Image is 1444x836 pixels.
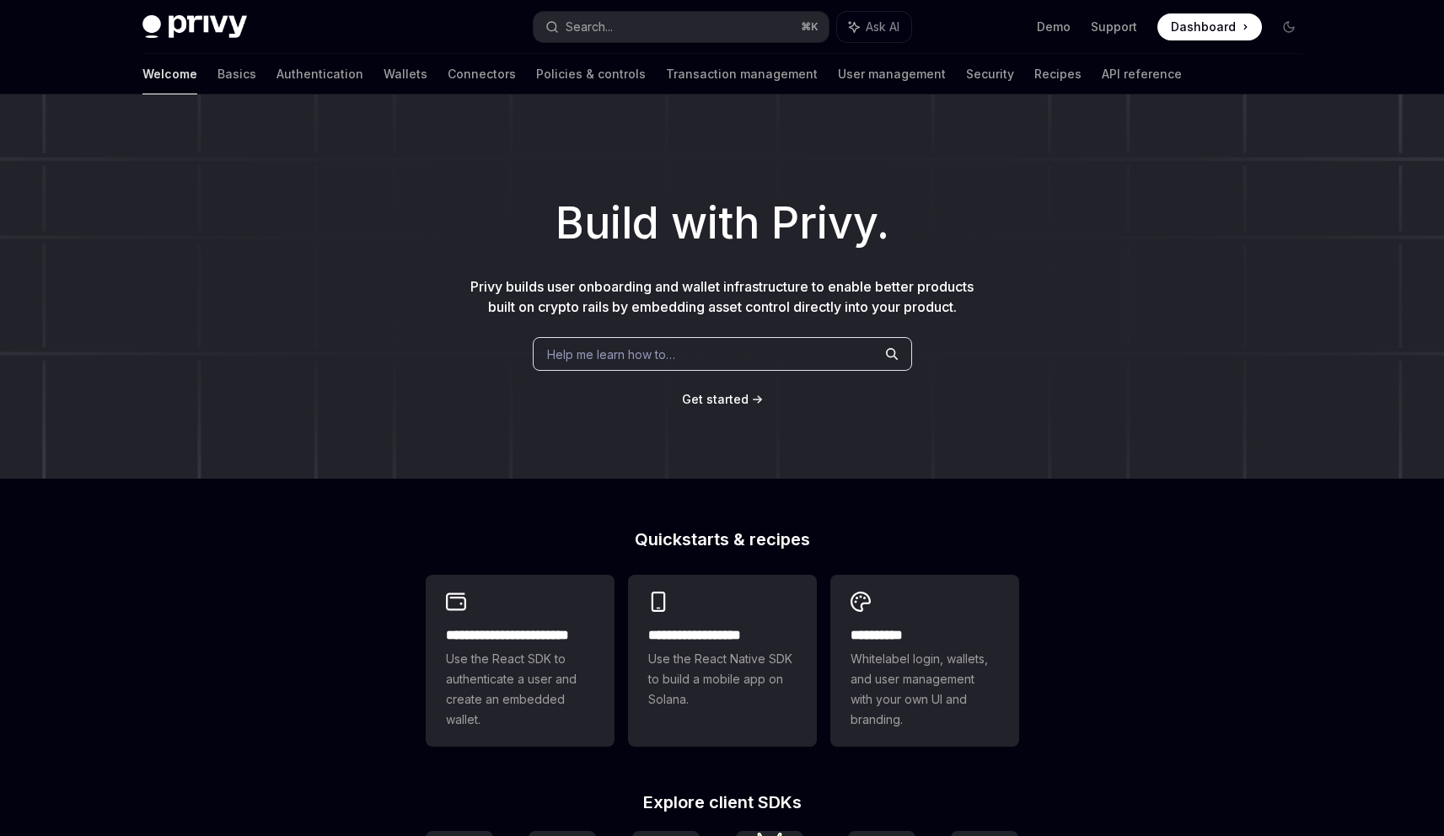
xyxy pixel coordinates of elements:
button: Toggle dark mode [1275,13,1302,40]
a: User management [838,54,946,94]
span: Use the React Native SDK to build a mobile app on Solana. [648,649,797,710]
a: **** *****Whitelabel login, wallets, and user management with your own UI and branding. [830,575,1019,747]
h1: Build with Privy. [27,190,1417,256]
a: Dashboard [1157,13,1262,40]
a: Transaction management [666,54,818,94]
a: Basics [217,54,256,94]
div: Search... [566,17,613,37]
a: Demo [1037,19,1071,35]
a: API reference [1102,54,1182,94]
a: Get started [682,391,749,408]
a: Wallets [384,54,427,94]
h2: Explore client SDKs [426,794,1019,811]
a: Connectors [448,54,516,94]
a: Welcome [142,54,197,94]
span: ⌘ K [801,20,819,34]
span: Privy builds user onboarding and wallet infrastructure to enable better products built on crypto ... [470,278,974,315]
button: Search...⌘K [534,12,829,42]
h2: Quickstarts & recipes [426,531,1019,548]
span: Dashboard [1171,19,1236,35]
a: Support [1091,19,1137,35]
img: dark logo [142,15,247,39]
span: Whitelabel login, wallets, and user management with your own UI and branding. [851,649,999,730]
a: Security [966,54,1014,94]
a: Authentication [276,54,363,94]
button: Ask AI [837,12,911,42]
a: Policies & controls [536,54,646,94]
a: **** **** **** ***Use the React Native SDK to build a mobile app on Solana. [628,575,817,747]
span: Get started [682,392,749,406]
span: Help me learn how to… [547,346,675,363]
span: Use the React SDK to authenticate a user and create an embedded wallet. [446,649,594,730]
span: Ask AI [866,19,899,35]
a: Recipes [1034,54,1082,94]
